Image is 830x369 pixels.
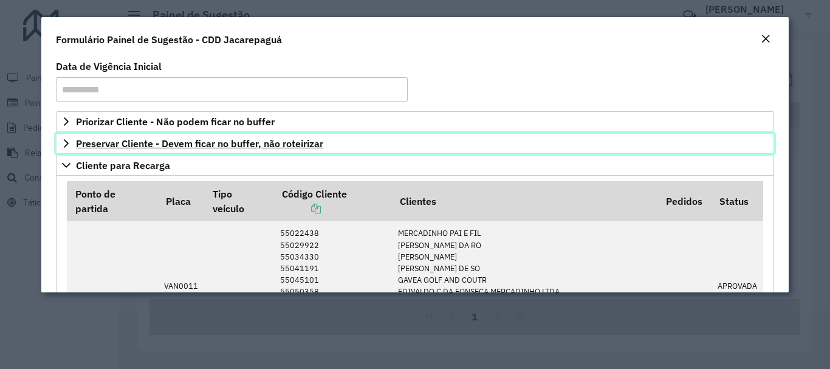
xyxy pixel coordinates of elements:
span: Cliente para Recarga [76,160,170,170]
label: Data de Vigência Inicial [56,59,162,74]
td: APROVADA [711,221,763,350]
td: VAN0011 [157,221,204,350]
th: Código Cliente [273,181,391,221]
span: Preservar Cliente - Devem ficar no buffer, não roteirizar [76,139,323,148]
th: Tipo veículo [204,181,273,221]
th: Placa [157,181,204,221]
button: Close [757,32,774,47]
a: Copiar [282,202,321,215]
h4: Formulário Painel de Sugestão - CDD Jacarepaguá [56,32,282,47]
td: 55022438 55029922 55034330 55041191 55045101 55050358 55052407 55062831 55094193 55098897 [273,221,391,350]
th: Clientes [392,181,658,221]
span: Priorizar Cliente - Não podem ficar no buffer [76,117,275,126]
a: Preservar Cliente - Devem ficar no buffer, não roteirizar [56,133,773,154]
a: Cliente para Recarga [56,155,773,176]
th: Pedidos [658,181,711,221]
th: Status [711,181,763,221]
a: Priorizar Cliente - Não podem ficar no buffer [56,111,773,132]
th: Ponto de partida [67,181,157,221]
em: Fechar [761,34,770,44]
td: MERCADINHO PAI E FIL [PERSON_NAME] DA RO [PERSON_NAME] [PERSON_NAME] DE SO GAVEA GOLF AND COUTR E... [392,221,658,350]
